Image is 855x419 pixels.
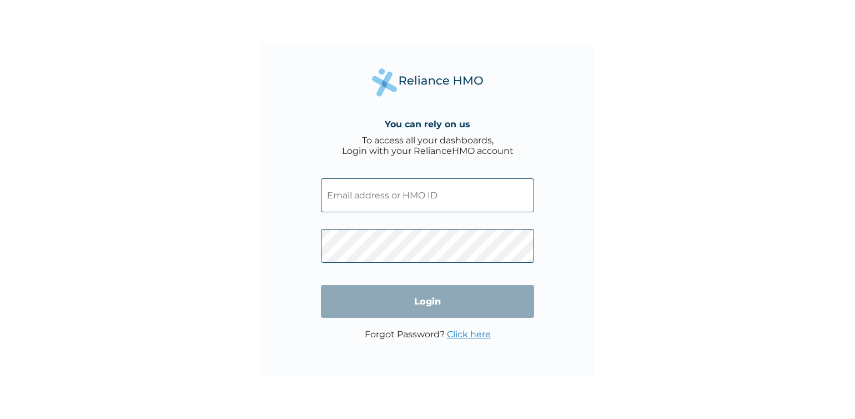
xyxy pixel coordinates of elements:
input: Email address or HMO ID [321,178,534,212]
a: Click here [447,329,491,340]
h4: You can rely on us [385,119,470,129]
input: Login [321,285,534,318]
img: Reliance Health's Logo [372,68,483,97]
p: Forgot Password? [365,329,491,340]
div: To access all your dashboards, Login with your RelianceHMO account [342,135,514,156]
